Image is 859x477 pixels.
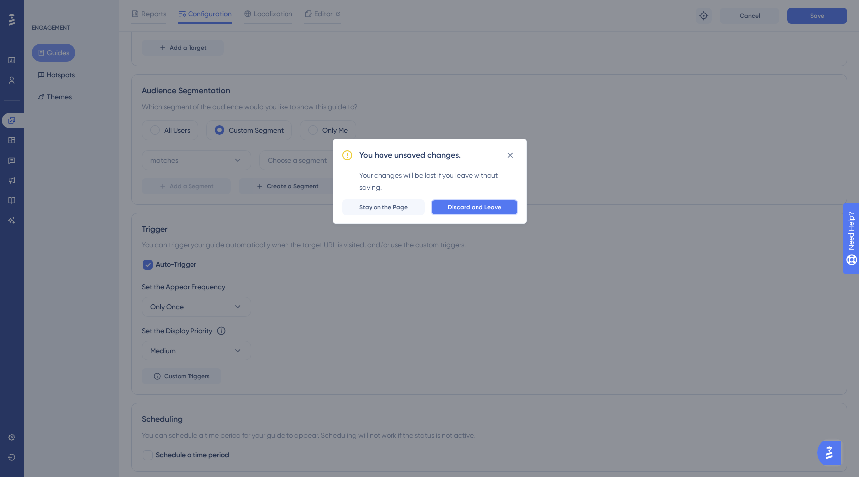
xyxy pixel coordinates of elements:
[359,203,408,211] span: Stay on the Page
[359,169,518,193] div: Your changes will be lost if you leave without saving.
[359,149,461,161] h2: You have unsaved changes.
[817,438,847,468] iframe: UserGuiding AI Assistant Launcher
[448,203,501,211] span: Discard and Leave
[23,2,62,14] span: Need Help?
